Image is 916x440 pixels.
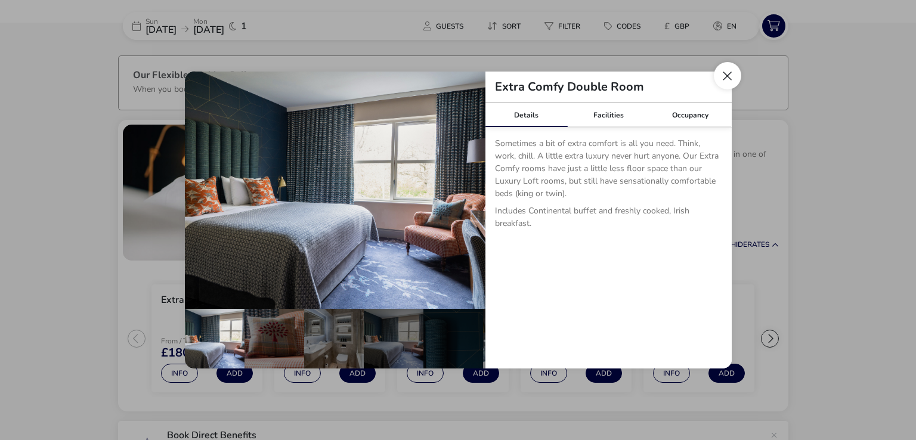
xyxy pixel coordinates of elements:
[495,137,722,204] p: Sometimes a bit of extra comfort is all you need. Think, work, chill. A little extra luxury never...
[714,62,741,89] button: Close dialog
[185,72,485,309] img: 2fc8d8194b289e90031513efd3cd5548923c7455a633bcbef55e80dd528340a8
[485,103,568,127] div: Details
[485,81,654,93] h2: Extra Comfy Double Room
[495,204,722,234] p: Includes Continental buffet and freshly cooked, Irish breakfast.
[649,103,732,127] div: Occupancy
[185,72,732,368] div: details
[567,103,649,127] div: Facilities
